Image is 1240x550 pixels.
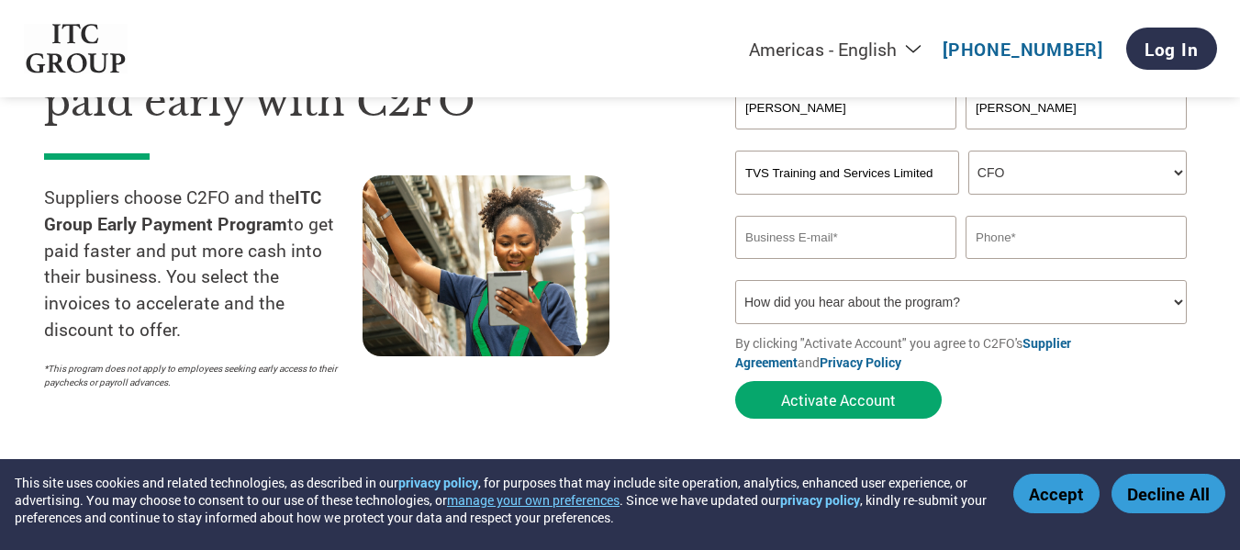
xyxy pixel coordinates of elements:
a: Privacy Policy [820,354,901,371]
p: *This program does not apply to employees seeking early access to their paychecks or payroll adva... [44,362,344,389]
button: Decline All [1112,474,1225,513]
select: Title/Role [968,151,1187,195]
div: Invalid first name or first name is too long [735,131,956,143]
p: Suppliers choose C2FO and the to get paid faster and put more cash into their business. You selec... [44,185,363,343]
button: manage your own preferences [447,491,620,509]
a: Log In [1126,28,1217,70]
div: Inavlid Email Address [735,261,956,273]
input: Invalid Email format [735,216,956,259]
img: supply chain worker [363,175,609,356]
div: Inavlid Phone Number [966,261,1187,273]
input: Phone* [966,216,1187,259]
button: Activate Account [735,381,942,419]
a: privacy policy [398,474,478,491]
input: Your company name* [735,151,959,195]
p: By clicking "Activate Account" you agree to C2FO's and [735,333,1196,372]
input: First Name* [735,86,956,129]
a: [PHONE_NUMBER] [943,38,1103,61]
img: ITC Group [24,24,128,74]
button: Accept [1013,474,1100,513]
a: privacy policy [780,491,860,509]
div: Invalid last name or last name is too long [966,131,1187,143]
input: Last Name* [966,86,1187,129]
a: Supplier Agreement [735,334,1071,371]
div: This site uses cookies and related technologies, as described in our , for purposes that may incl... [15,474,987,526]
div: Invalid company name or company name is too long [735,196,1187,208]
strong: ITC Group Early Payment Program [44,185,321,235]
